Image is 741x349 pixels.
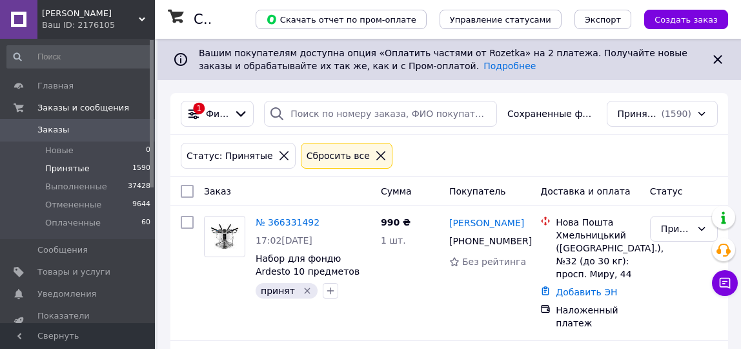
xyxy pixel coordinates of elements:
[132,163,150,174] span: 1590
[449,217,524,229] a: [PERSON_NAME]
[304,149,372,163] div: Сбросить все
[650,186,683,196] span: Статус
[256,253,360,290] a: Набор для фондю Ardesto 10 предметов AR3110SS
[712,270,738,296] button: Чат с покупателем
[37,124,69,136] span: Заказы
[585,15,621,25] span: Экспорт
[507,107,596,120] span: Сохраненные фильтры:
[256,235,312,246] span: 17:02[DATE]
[381,235,406,246] span: 1 шт.
[146,145,150,156] span: 0
[483,61,536,71] a: Подробнее
[266,14,416,25] span: Скачать отчет по пром-оплате
[256,217,320,227] a: № 366331492
[204,216,245,257] a: Фото товару
[194,12,305,27] h1: Список заказов
[37,310,119,333] span: Показатели работы компании
[450,15,551,25] span: Управление статусами
[45,217,101,229] span: Оплаченные
[449,236,532,246] span: [PHONE_NUMBER]
[556,229,640,280] div: Хмельницький ([GEOGRAPHIC_DATA].), №32 (до 30 кг): просп. Миру, 44
[644,10,728,29] button: Создать заказ
[261,286,295,296] span: принят
[256,10,427,29] button: Скачать отчет по пром-оплате
[556,304,640,330] div: Наложенный платеж
[618,107,659,120] span: Принятые
[141,217,150,229] span: 60
[128,181,150,193] span: 37428
[37,266,110,278] span: Товары и услуги
[204,186,231,196] span: Заказ
[45,163,90,174] span: Принятые
[42,19,155,31] div: Ваш ID: 2176105
[556,216,640,229] div: Нова Пошта
[6,45,152,69] input: Поиск
[556,287,617,297] a: Добавить ЭН
[37,102,129,114] span: Заказы и сообщения
[45,181,107,193] span: Выполненные
[661,109,691,119] span: (1590)
[540,186,630,196] span: Доставка и оплата
[205,224,245,250] img: Фото товару
[661,222,691,236] div: Принят
[381,186,412,196] span: Сумма
[449,186,506,196] span: Покупатель
[199,48,687,71] span: Вашим покупателям доступна опция «Оплатить частями от Rozetka» на 2 платежа. Получайте новые зака...
[37,288,96,300] span: Уведомления
[206,107,228,120] span: Фильтры
[631,14,728,24] a: Создать заказ
[45,145,74,156] span: Новые
[381,217,411,227] span: 990 ₴
[462,257,526,267] span: Без рейтинга
[45,199,101,211] span: Отмененные
[184,149,276,163] div: Статус: Принятые
[574,10,631,29] button: Экспорт
[37,80,74,92] span: Главная
[37,244,88,256] span: Сообщения
[42,8,139,19] span: Маркет Плюс
[132,199,150,211] span: 9644
[440,10,562,29] button: Управление статусами
[264,101,497,127] input: Поиск по номеру заказа, ФИО покупателя, номеру телефона, Email, номеру накладной
[655,15,718,25] span: Создать заказ
[302,286,312,296] svg: Удалить метку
